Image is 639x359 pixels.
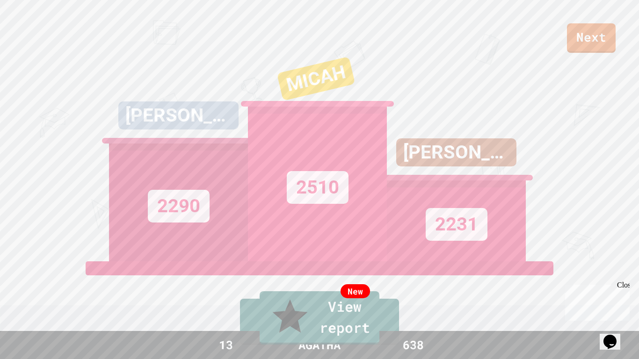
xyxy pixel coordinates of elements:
[396,138,516,166] div: [PERSON_NAME]
[260,291,379,345] a: View report
[600,322,630,350] iframe: chat widget
[118,101,239,129] div: [PERSON_NAME]
[148,190,210,223] div: 2290
[287,171,349,204] div: 2510
[341,284,370,298] div: New
[4,4,65,59] div: Chat with us now!Close
[276,57,355,101] div: MICAH
[561,281,630,321] iframe: chat widget
[426,208,487,241] div: 2231
[567,23,616,53] a: Next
